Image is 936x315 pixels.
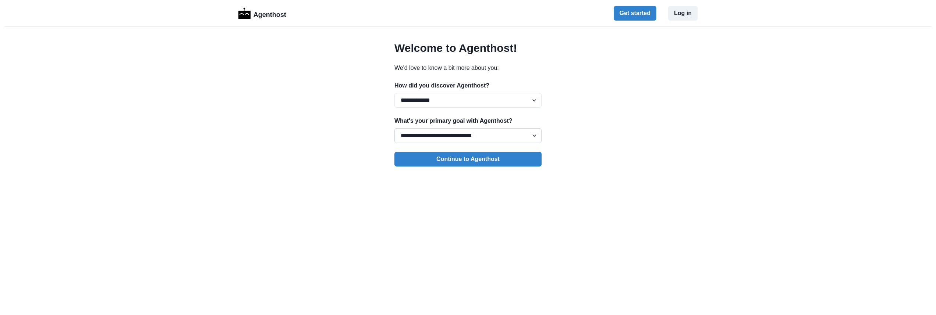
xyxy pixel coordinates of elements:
[238,7,286,20] a: LogoAgenthost
[394,81,542,90] p: How did you discover Agenthost?
[394,42,542,55] h2: Welcome to Agenthost!
[394,117,542,125] p: What's your primary goal with Agenthost?
[238,8,251,19] img: Logo
[614,6,656,21] button: Get started
[668,6,698,21] button: Log in
[394,64,542,72] p: We'd love to know a bit more about you:
[253,7,286,20] p: Agenthost
[394,152,542,167] button: Continue to Agenthost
